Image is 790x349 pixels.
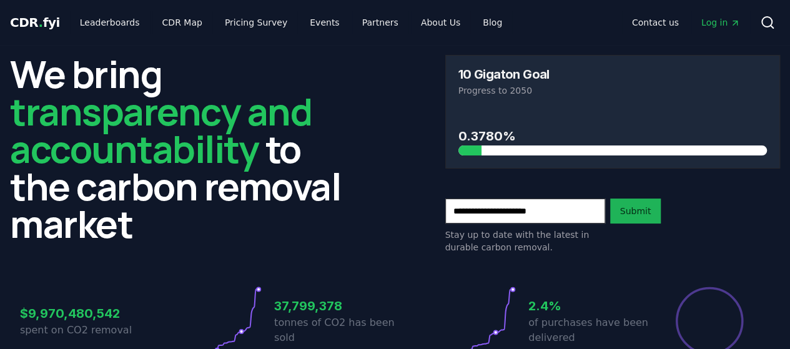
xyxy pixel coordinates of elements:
a: Blog [473,11,512,34]
p: spent on CO2 removal [20,323,141,338]
h3: 10 Gigaton Goal [458,68,550,81]
a: Events [300,11,349,34]
a: Contact us [622,11,689,34]
a: CDR Map [152,11,212,34]
a: Log in [691,11,750,34]
a: Leaderboards [70,11,150,34]
span: Log in [701,16,740,29]
p: Stay up to date with the latest in durable carbon removal. [445,229,605,253]
p: Progress to 2050 [458,84,768,97]
nav: Main [70,11,512,34]
h3: 0.3780% [458,127,768,145]
h3: $9,970,480,542 [20,304,141,323]
h3: 37,799,378 [274,297,395,315]
span: transparency and accountability [10,86,312,174]
p: of purchases have been delivered [528,315,649,345]
nav: Main [622,11,750,34]
a: Partners [352,11,408,34]
p: tonnes of CO2 has been sold [274,315,395,345]
button: Submit [610,199,661,224]
a: CDR.fyi [10,14,60,31]
h2: We bring to the carbon removal market [10,55,345,242]
span: . [39,15,43,30]
a: Pricing Survey [215,11,297,34]
h3: 2.4% [528,297,649,315]
a: About Us [411,11,470,34]
span: CDR fyi [10,15,60,30]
